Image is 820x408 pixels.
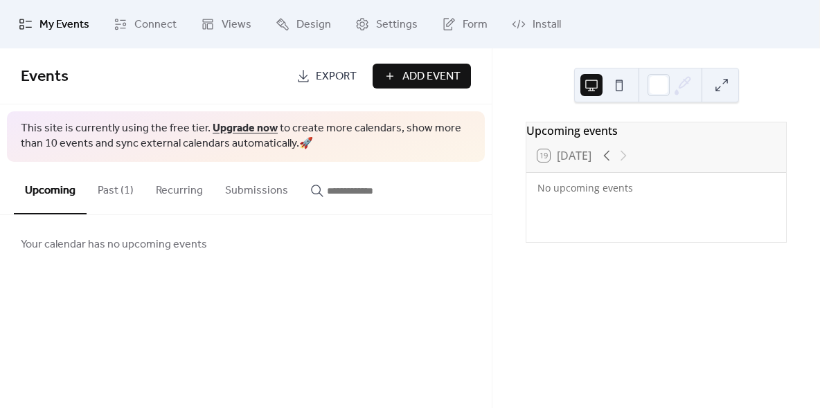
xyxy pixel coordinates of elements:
a: Upgrade now [213,118,278,139]
span: Design [296,17,331,33]
a: Connect [103,6,187,43]
a: Install [501,6,571,43]
button: Submissions [214,162,299,213]
span: This site is currently using the free tier. to create more calendars, show more than 10 events an... [21,121,471,152]
span: Form [463,17,488,33]
span: Connect [134,17,177,33]
span: Export [316,68,357,85]
a: Export [286,64,367,89]
button: Recurring [145,162,214,213]
div: Upcoming events [526,122,786,139]
span: Events [21,62,69,92]
button: Add Event [373,64,471,89]
a: My Events [8,6,100,43]
button: Past (1) [87,162,145,213]
button: Upcoming [14,162,87,214]
span: Views [222,17,251,33]
span: Add Event [402,68,461,85]
span: Settings [376,17,418,33]
a: Settings [345,6,428,43]
span: Install [533,17,561,33]
a: Views [190,6,262,43]
a: Design [265,6,341,43]
span: Your calendar has no upcoming events [21,237,207,253]
span: My Events [39,17,89,33]
a: Form [431,6,498,43]
div: No upcoming events [537,181,775,194]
